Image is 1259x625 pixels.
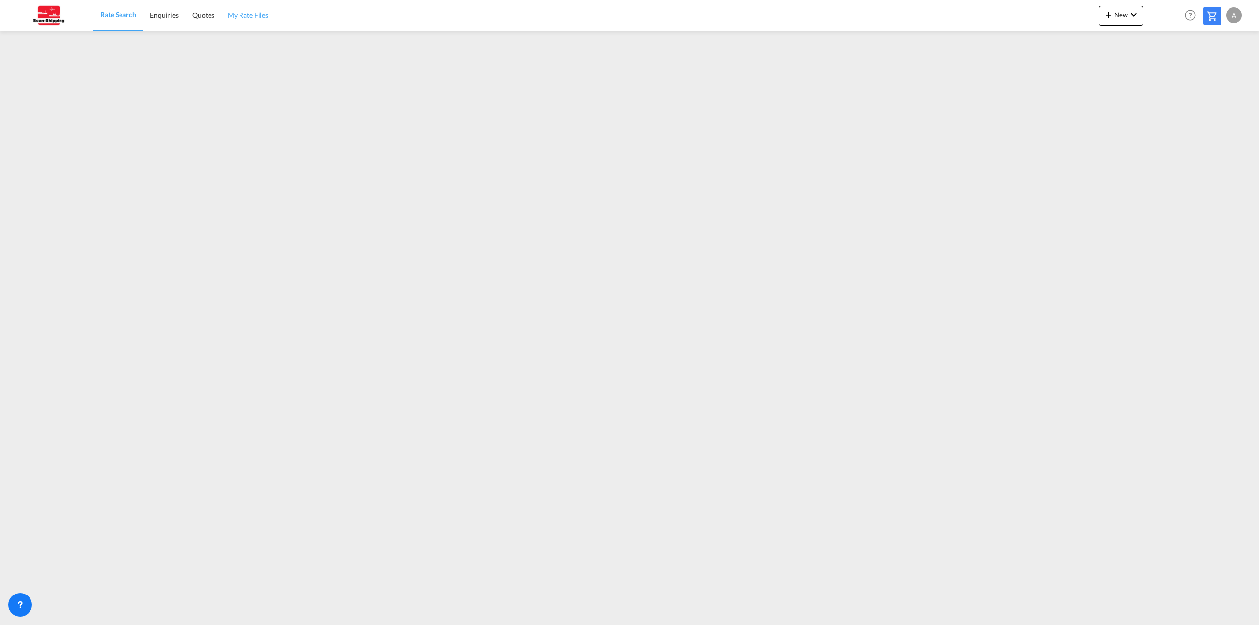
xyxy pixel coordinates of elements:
[1226,7,1242,23] div: A
[228,11,268,19] span: My Rate Files
[1128,9,1139,21] md-icon: icon-chevron-down
[1182,7,1203,25] div: Help
[1182,7,1199,24] span: Help
[1103,11,1139,19] span: New
[100,10,136,19] span: Rate Search
[150,11,179,19] span: Enquiries
[1099,6,1143,26] button: icon-plus 400-fgNewicon-chevron-down
[1103,9,1114,21] md-icon: icon-plus 400-fg
[192,11,214,19] span: Quotes
[15,4,81,27] img: 123b615026f311ee80dabbd30bc9e10f.jpg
